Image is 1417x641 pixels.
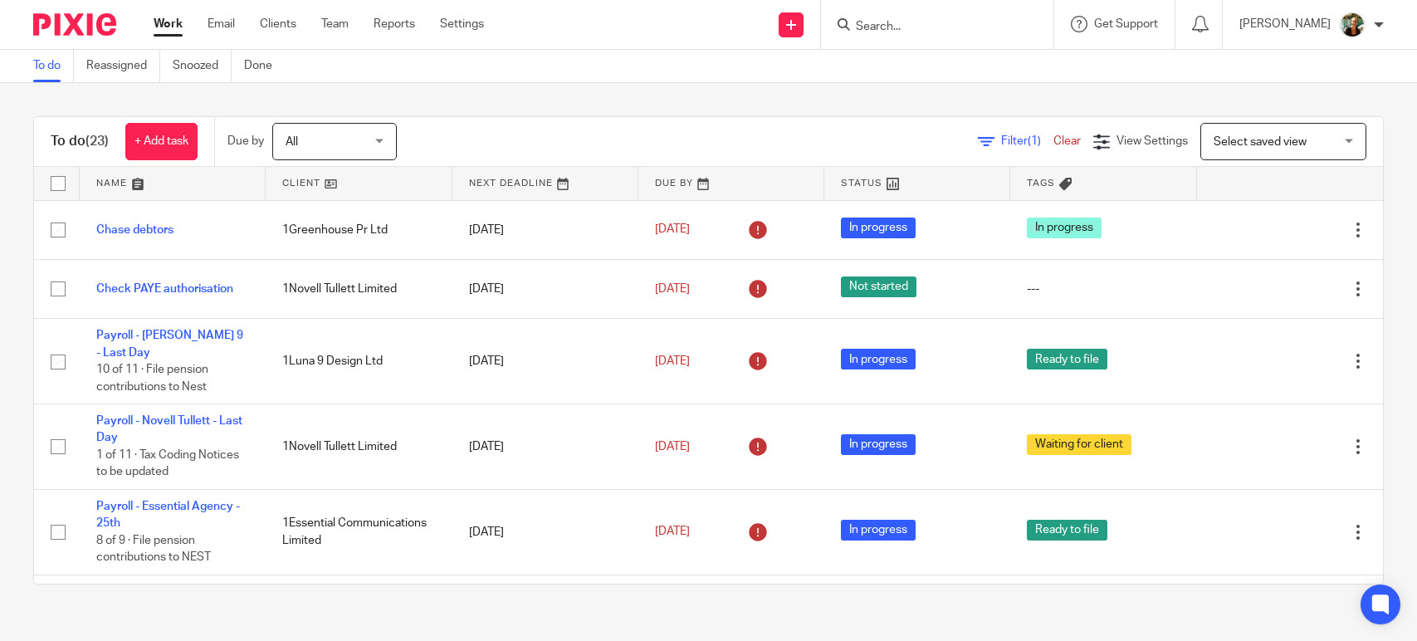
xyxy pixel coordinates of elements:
[96,449,239,478] span: 1 of 11 · Tax Coding Notices to be updated
[1027,281,1180,297] div: ---
[125,123,198,160] a: + Add task
[1028,135,1041,147] span: (1)
[1027,349,1107,369] span: Ready to file
[266,404,452,490] td: 1Novell Tullett Limited
[86,135,109,148] span: (23)
[321,16,349,32] a: Team
[227,133,264,149] p: Due by
[266,319,452,404] td: 1Luna 9 Design Ltd
[452,404,638,490] td: [DATE]
[33,50,74,82] a: To do
[1001,135,1053,147] span: Filter
[440,16,484,32] a: Settings
[452,200,638,259] td: [DATE]
[96,501,240,529] a: Payroll - Essential Agency - 25th
[154,16,183,32] a: Work
[266,259,452,318] td: 1Novell Tullett Limited
[208,16,235,32] a: Email
[1053,135,1081,147] a: Clear
[1027,218,1102,238] span: In progress
[96,415,242,443] a: Payroll - Novell Tullett - Last Day
[266,200,452,259] td: 1Greenhouse Pr Ltd
[374,16,415,32] a: Reports
[173,50,232,82] a: Snoozed
[1027,434,1131,455] span: Waiting for client
[655,283,690,295] span: [DATE]
[655,526,690,538] span: [DATE]
[452,319,638,404] td: [DATE]
[1027,179,1055,188] span: Tags
[96,330,243,358] a: Payroll - [PERSON_NAME] 9 - Last Day
[841,434,916,455] span: In progress
[655,224,690,236] span: [DATE]
[452,489,638,575] td: [DATE]
[266,489,452,575] td: 1Essential Communications Limited
[96,535,211,564] span: 8 of 9 · File pension contributions to NEST
[244,50,285,82] a: Done
[96,364,208,393] span: 10 of 11 · File pension contributions to Nest
[655,355,690,367] span: [DATE]
[1239,16,1331,32] p: [PERSON_NAME]
[51,133,109,150] h1: To do
[1214,136,1307,148] span: Select saved view
[33,13,116,36] img: Pixie
[1027,520,1107,541] span: Ready to file
[841,349,916,369] span: In progress
[260,16,296,32] a: Clients
[841,520,916,541] span: In progress
[1116,135,1188,147] span: View Settings
[96,283,233,295] a: Check PAYE authorisation
[452,259,638,318] td: [DATE]
[841,218,916,238] span: In progress
[1339,12,1366,38] img: Photo2.jpg
[96,224,173,236] a: Chase debtors
[286,136,298,148] span: All
[841,276,916,297] span: Not started
[655,441,690,453] span: [DATE]
[1094,18,1158,30] span: Get Support
[854,20,1004,35] input: Search
[86,50,160,82] a: Reassigned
